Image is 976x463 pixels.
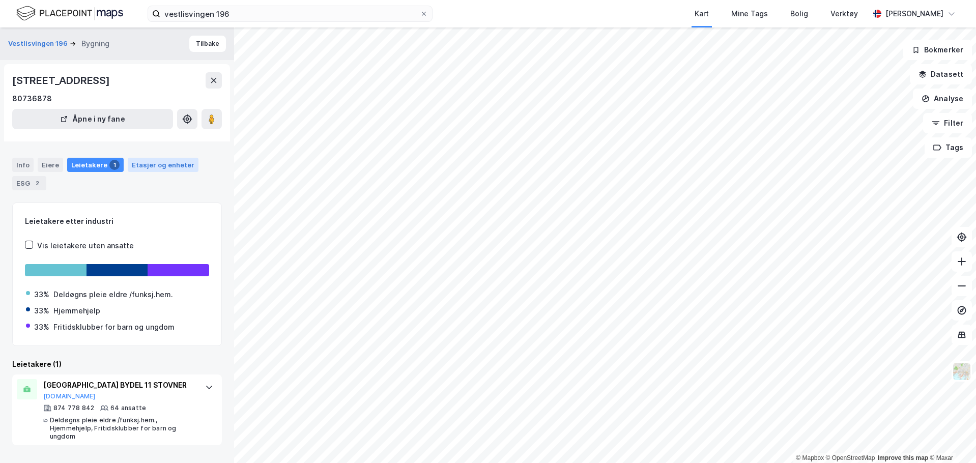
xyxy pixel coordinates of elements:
div: [STREET_ADDRESS] [12,72,112,89]
div: Vis leietakere uten ansatte [37,240,134,252]
div: Eiere [38,158,63,172]
img: logo.f888ab2527a4732fd821a326f86c7f29.svg [16,5,123,22]
button: Vestlisvingen 196 [8,39,70,49]
button: [DOMAIN_NAME] [43,392,96,400]
a: Improve this map [878,454,928,461]
div: Kart [695,8,709,20]
div: Verktøy [830,8,858,20]
div: Fritidsklubber for barn og ungdom [53,321,175,333]
div: [GEOGRAPHIC_DATA] BYDEL 11 STOVNER [43,379,195,391]
button: Bokmerker [903,40,972,60]
div: Deldøgns pleie eldre /funksj.hem. [53,288,173,301]
div: Mine Tags [731,8,768,20]
div: Leietakere [67,158,124,172]
button: Åpne i ny fane [12,109,173,129]
div: 33% [34,321,49,333]
div: [PERSON_NAME] [885,8,943,20]
div: 80736878 [12,93,52,105]
div: Leietakere etter industri [25,215,209,227]
div: 874 778 842 [53,404,94,412]
div: 33% [34,288,49,301]
div: 33% [34,305,49,317]
img: Z [952,362,971,381]
div: Info [12,158,34,172]
div: Hjemmehjelp [53,305,100,317]
div: 1 [109,160,120,170]
button: Analyse [913,89,972,109]
div: 2 [32,178,42,188]
div: Bolig [790,8,808,20]
a: OpenStreetMap [826,454,875,461]
input: Søk på adresse, matrikkel, gårdeiere, leietakere eller personer [160,6,420,21]
div: Deldøgns pleie eldre /funksj.hem., Hjemmehjelp, Fritidsklubber for barn og ungdom [50,416,195,441]
div: Bygning [81,38,109,50]
div: Kontrollprogram for chat [925,414,976,463]
div: Etasjer og enheter [132,160,194,169]
button: Tags [925,137,972,158]
a: Mapbox [796,454,824,461]
div: Leietakere (1) [12,358,222,370]
div: ESG [12,176,46,190]
button: Filter [923,113,972,133]
iframe: Chat Widget [925,414,976,463]
div: 64 ansatte [110,404,146,412]
button: Datasett [910,64,972,84]
button: Tilbake [189,36,226,52]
